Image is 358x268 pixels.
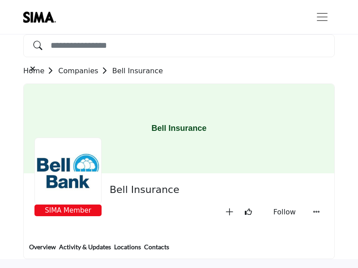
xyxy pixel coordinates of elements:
img: site Logo [23,12,60,23]
button: More details [309,205,324,220]
span: SIMA Member [36,205,100,216]
a: Bell Insurance [112,67,163,75]
a: Locations [114,242,141,259]
button: Follow [260,205,305,220]
input: Search Solutions [23,34,335,57]
a: Overview [29,242,56,259]
a: Companies [58,67,112,75]
a: Activity & Updates [59,242,111,259]
button: Like [241,205,256,220]
a: Contacts [144,242,170,259]
a: Home [23,67,58,75]
button: Toggle navigation [310,8,335,26]
h2: Bell Insurance [110,184,319,196]
h1: Bell Insurance [151,84,206,173]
